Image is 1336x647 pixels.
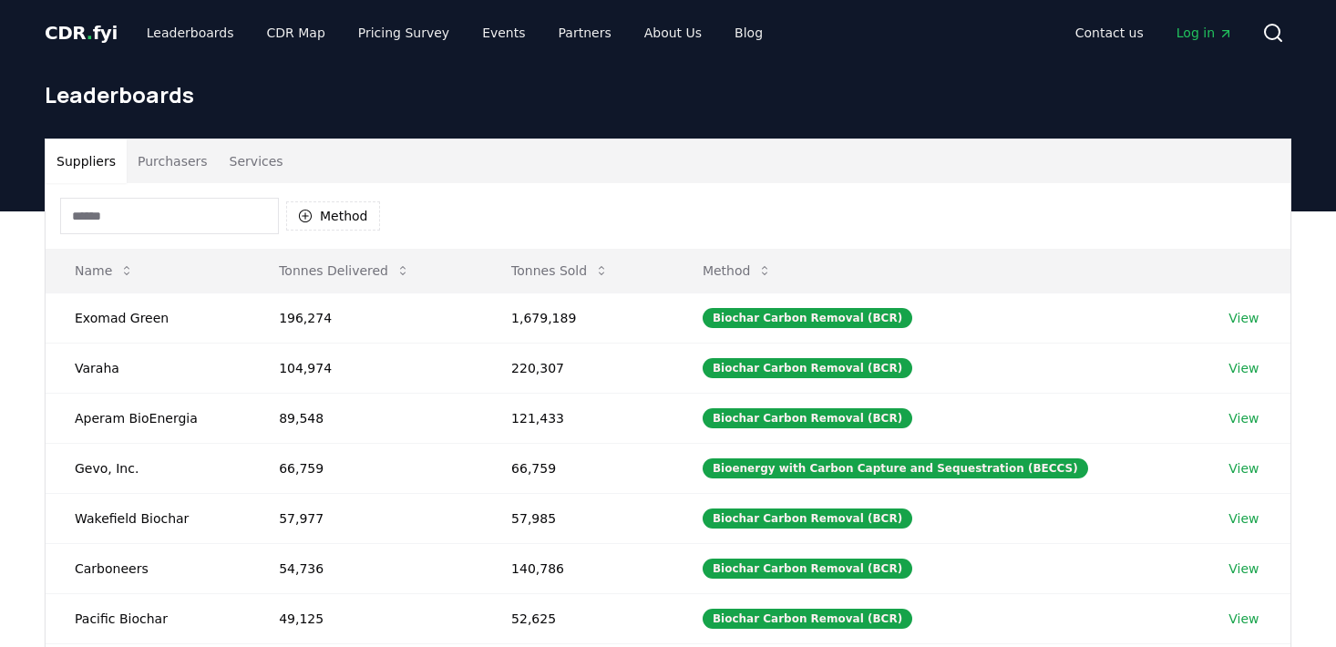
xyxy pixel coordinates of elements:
[250,493,482,543] td: 57,977
[252,16,340,49] a: CDR Map
[250,293,482,343] td: 196,274
[703,308,912,328] div: Biochar Carbon Removal (BCR)
[1177,24,1233,42] span: Log in
[703,358,912,378] div: Biochar Carbon Removal (BCR)
[544,16,626,49] a: Partners
[1228,409,1259,427] a: View
[720,16,777,49] a: Blog
[703,559,912,579] div: Biochar Carbon Removal (BCR)
[250,593,482,643] td: 49,125
[344,16,464,49] a: Pricing Survey
[1228,309,1259,327] a: View
[703,508,912,529] div: Biochar Carbon Removal (BCR)
[468,16,540,49] a: Events
[1228,560,1259,578] a: View
[703,458,1088,478] div: Bioenergy with Carbon Capture and Sequestration (BECCS)
[497,252,623,289] button: Tonnes Sold
[1228,459,1259,478] a: View
[219,139,294,183] button: Services
[87,22,93,44] span: .
[46,593,250,643] td: Pacific Biochar
[250,393,482,443] td: 89,548
[688,252,787,289] button: Method
[1061,16,1248,49] nav: Main
[482,543,673,593] td: 140,786
[46,343,250,393] td: Varaha
[46,293,250,343] td: Exomad Green
[703,609,912,629] div: Biochar Carbon Removal (BCR)
[482,593,673,643] td: 52,625
[630,16,716,49] a: About Us
[46,493,250,543] td: Wakefield Biochar
[1228,610,1259,628] a: View
[46,443,250,493] td: Gevo, Inc.
[250,343,482,393] td: 104,974
[60,252,149,289] button: Name
[45,80,1291,109] h1: Leaderboards
[46,543,250,593] td: Carboneers
[46,393,250,443] td: Aperam BioEnergia
[482,443,673,493] td: 66,759
[46,139,127,183] button: Suppliers
[482,343,673,393] td: 220,307
[250,543,482,593] td: 54,736
[286,201,380,231] button: Method
[127,139,219,183] button: Purchasers
[482,293,673,343] td: 1,679,189
[703,408,912,428] div: Biochar Carbon Removal (BCR)
[1162,16,1248,49] a: Log in
[1228,509,1259,528] a: View
[132,16,249,49] a: Leaderboards
[1228,359,1259,377] a: View
[1061,16,1158,49] a: Contact us
[482,493,673,543] td: 57,985
[264,252,425,289] button: Tonnes Delivered
[45,20,118,46] a: CDR.fyi
[132,16,777,49] nav: Main
[250,443,482,493] td: 66,759
[45,22,118,44] span: CDR fyi
[482,393,673,443] td: 121,433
